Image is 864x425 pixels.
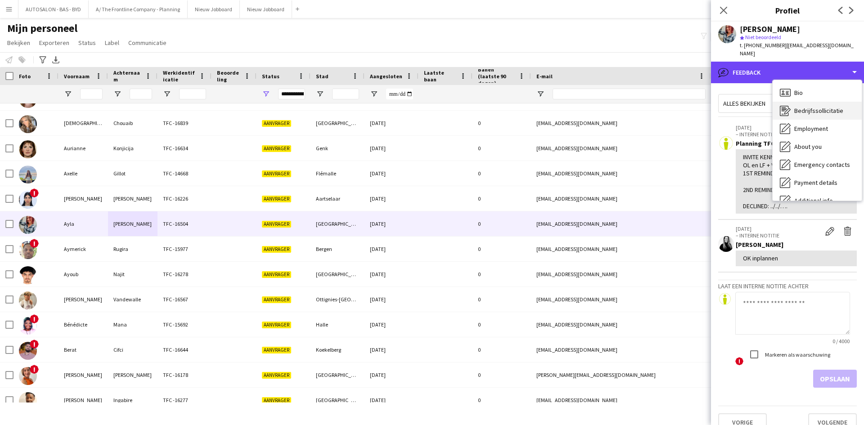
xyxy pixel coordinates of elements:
div: [PERSON_NAME][EMAIL_ADDRESS][DOMAIN_NAME] [531,362,711,387]
div: TFC -16178 [157,362,211,387]
div: [PERSON_NAME] [736,241,857,249]
div: TFC -16278 [157,262,211,286]
img: Axelle Gillot [19,166,37,183]
div: Ayla [58,211,108,236]
div: 0 [472,362,531,387]
span: ! [30,188,39,197]
button: AUTOSALON - BAS - BYD [18,0,89,18]
span: Stad [316,73,328,80]
img: Aya Hadi Baqir [19,191,37,209]
p: [DATE] [736,225,821,232]
span: ! [30,340,39,349]
a: Status [75,37,99,49]
button: Open Filtermenu [536,90,544,98]
img: Ayla De Becker [19,216,37,234]
p: – INTERNE NOTITIE [736,131,821,138]
span: Aanvrager [262,397,291,404]
div: Bergen [310,237,364,261]
div: TFC -15977 [157,237,211,261]
span: Aanvrager [262,271,291,278]
div: Cifci [108,337,157,362]
div: 0 [472,161,531,186]
div: [DATE] [364,136,418,161]
div: Emergency contacts [773,156,862,174]
div: Konjicija [108,136,157,161]
div: Ottignies-[GEOGRAPHIC_DATA]-[GEOGRAPHIC_DATA] [310,287,364,312]
span: Bedrijfssollicitatie [794,107,843,115]
div: [GEOGRAPHIC_DATA] [310,362,364,387]
div: [DATE] [364,362,418,387]
div: [GEOGRAPHIC_DATA] [310,111,364,135]
div: TFC -16567 [157,287,211,312]
span: Niet beoordeeld [745,34,781,40]
span: Bio [794,89,803,97]
span: Laatste baan [424,69,456,83]
div: Additional info [773,192,862,210]
div: Koekelberg [310,337,364,362]
div: TFC -16634 [157,136,211,161]
label: Markeren als waarschuwing [763,351,830,358]
div: [EMAIL_ADDRESS][DOMAIN_NAME] [531,186,711,211]
div: [EMAIL_ADDRESS][DOMAIN_NAME] [531,337,711,362]
div: 0 [472,262,531,286]
div: [EMAIL_ADDRESS][DOMAIN_NAME] [531,161,711,186]
span: Mijn personeel [7,22,77,35]
div: [PERSON_NAME] [58,388,108,412]
div: 0 [472,337,531,362]
span: 0 / 4000 [825,338,857,344]
span: t. [PHONE_NUMBER] [740,42,787,49]
button: Open Filtermenu [262,90,270,98]
div: Rugira [108,237,157,261]
div: 0 [472,237,531,261]
div: [GEOGRAPHIC_DATA] [310,388,364,412]
img: Baptiste Vandewalle [19,291,37,309]
span: Aanvrager [262,347,291,353]
div: Bedrijfssollicitatie [773,102,862,120]
span: Aanvrager [262,221,291,228]
div: [DATE] [364,211,418,236]
app-action-btn: Geavanceerde filters [37,54,48,65]
span: Foto [19,73,31,80]
img: Aymerick Rugira [19,241,37,259]
span: Aanvrager [262,296,291,303]
div: Halle [310,312,364,337]
span: ! [735,357,743,365]
div: [DATE] [364,337,418,362]
div: [DATE] [364,388,418,412]
span: Banen (laatste 90 dagen) [478,66,515,86]
span: Achternaam [113,69,141,83]
div: About you [773,138,862,156]
div: 0 [472,388,531,412]
span: Status [262,73,279,80]
div: INVITE KENNISMAKINGSGESPREK: [DATE] OL en LF + VM 1ST REMINDER: ../../…. 2ND REMINDER: ../../…. D... [743,153,850,210]
div: [EMAIL_ADDRESS][DOMAIN_NAME] [531,287,711,312]
p: [DATE] [736,124,821,131]
span: Exporteren [39,39,69,47]
div: TFC -16839 [157,111,211,135]
span: Aanvrager [262,246,291,253]
span: About you [794,143,822,151]
div: TFC -16277 [157,388,211,412]
div: TFC -16644 [157,337,211,362]
input: E-mail Filter Invoer [553,89,706,99]
div: [DATE] [364,262,418,286]
img: Berry-Uriel Ingabire [19,392,37,410]
div: Berat [58,337,108,362]
span: Beoordeling [217,69,240,83]
button: Iedereen5,563 [711,31,753,42]
div: Bénédicte [58,312,108,337]
button: Nieuw Jobboard [240,0,292,18]
div: [DATE] [364,312,418,337]
span: Payment details [794,179,837,187]
div: Genk [310,136,364,161]
button: Open Filtermenu [113,90,121,98]
div: Aymerick [58,237,108,261]
button: Nieuw Jobboard [188,0,240,18]
button: Open Filtermenu [64,90,72,98]
div: [EMAIL_ADDRESS][DOMAIN_NAME] [531,111,711,135]
div: [EMAIL_ADDRESS][DOMAIN_NAME] [531,136,711,161]
button: Open Filtermenu [316,90,324,98]
a: Exporteren [36,37,73,49]
div: OK inplannen [743,254,850,262]
div: Payment details [773,174,862,192]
